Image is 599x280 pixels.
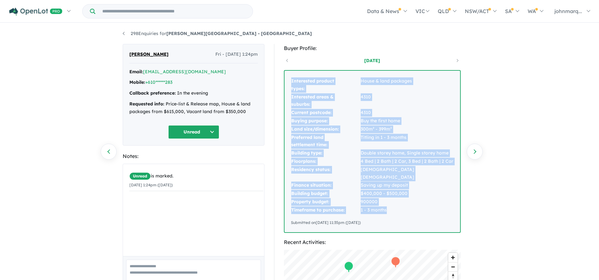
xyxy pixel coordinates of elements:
[129,69,143,75] strong: Email:
[123,152,264,161] div: Notes:
[360,133,454,149] td: Titling in 1 - 3 months
[291,149,360,157] td: Building type:
[360,125,454,133] td: 300m² - 399m²
[360,166,454,182] td: [DEMOGRAPHIC_DATA] [DEMOGRAPHIC_DATA]
[166,31,312,36] strong: [PERSON_NAME][GEOGRAPHIC_DATA] - [GEOGRAPHIC_DATA]
[97,4,251,18] input: Try estate name, suburb, builder or developer
[9,8,62,16] img: Openlot PRO Logo White
[123,31,312,36] a: 298Enquiries for[PERSON_NAME][GEOGRAPHIC_DATA] - [GEOGRAPHIC_DATA]
[291,109,360,117] td: Current postcode:
[360,149,454,157] td: Double storey home, Single storey home
[291,219,454,226] div: Submitted on [DATE] 11:35pm ([DATE])
[291,157,360,166] td: Floorplans:
[291,206,360,214] td: Timeframe to purchase:
[129,172,151,180] span: Unread
[143,69,226,75] a: [EMAIL_ADDRESS][DOMAIN_NAME]
[129,51,169,58] span: [PERSON_NAME]
[291,166,360,182] td: Residency status:
[291,125,360,133] td: Land size/dimension:
[360,157,454,166] td: 4 Bed | 2 Bath | 2 Car, 3 Bed | 2 Bath | 2 Car
[360,206,454,214] td: 1 - 3 months
[129,183,173,187] small: [DATE] 1:24pm ([DATE])
[129,172,263,180] div: is marked.
[360,117,454,125] td: Buy the first home
[291,181,360,190] td: Finance situation:
[284,44,461,53] div: Buyer Profile:
[345,57,399,64] a: [DATE]
[168,125,219,139] button: Unread
[291,190,360,198] td: Building budget:
[123,30,476,38] nav: breadcrumb
[129,90,176,96] strong: Callback preference:
[360,93,454,109] td: 4310
[291,198,360,206] td: Property budget:
[129,101,164,107] strong: Requested info:
[360,181,454,190] td: Saving up my deposit
[448,262,458,271] span: Zoom out
[554,8,582,14] span: johnmarq...
[129,79,145,85] strong: Mobile:
[360,198,454,206] td: 900000
[360,109,454,117] td: 4310
[129,100,258,116] div: Price-list & Release map, House & land packages from $615,000, Vacant land from $350,000
[284,238,461,247] div: Recent Activities:
[129,90,258,97] div: In the evening
[344,261,354,273] div: Map marker
[291,77,360,93] td: Interested product types:
[291,133,360,149] td: Preferred land settlement time:
[391,256,401,268] div: Map marker
[448,262,458,271] button: Zoom out
[448,253,458,262] button: Zoom in
[291,93,360,109] td: Interested areas & suburbs:
[215,51,258,58] span: Fri - [DATE] 1:24pm
[360,77,454,93] td: House & land packages
[291,117,360,125] td: Buying purpose:
[360,190,454,198] td: $400,000 - $500,000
